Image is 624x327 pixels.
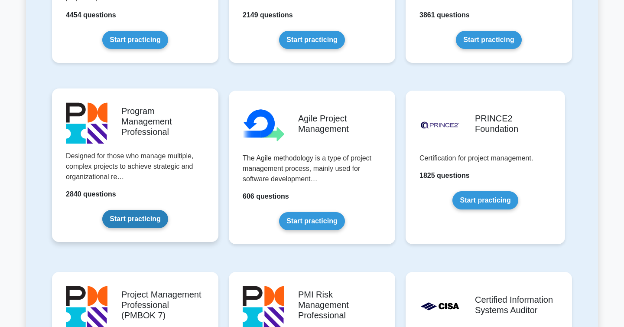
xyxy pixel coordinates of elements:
a: Start practicing [456,31,521,49]
a: Start practicing [102,210,168,228]
a: Start practicing [452,191,518,209]
a: Start practicing [279,212,344,230]
a: Start practicing [279,31,344,49]
a: Start practicing [102,31,168,49]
